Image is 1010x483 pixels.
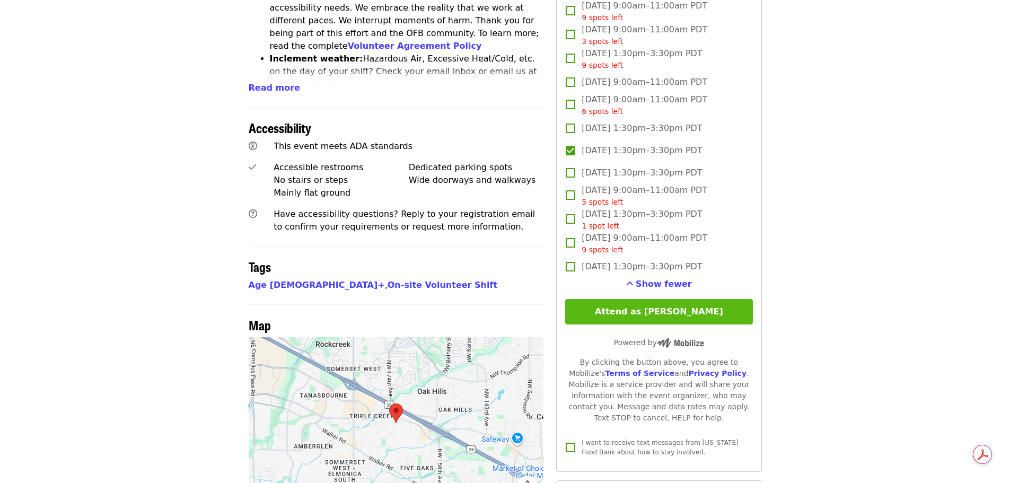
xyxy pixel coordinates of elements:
span: This event meets ADA standards [274,141,412,151]
i: universal-access icon [249,141,257,151]
i: question-circle icon [249,209,257,219]
span: Read more [249,83,300,93]
span: 5 spots left [582,198,623,206]
span: 6 spots left [582,107,623,116]
span: [DATE] 9:00am–11:00am PDT [582,184,707,208]
span: [DATE] 9:00am–11:00am PDT [582,232,707,256]
span: [DATE] 1:30pm–3:30pm PDT [582,208,702,232]
span: Tags [249,257,271,276]
span: [DATE] 1:30pm–3:30pm PDT [582,144,702,157]
span: [DATE] 1:30pm–3:30pm PDT [582,122,702,135]
span: Map [249,315,271,334]
span: 9 spots left [582,13,623,22]
div: Mainly flat ground [274,187,409,199]
button: Read more [249,82,300,94]
span: Show fewer [636,279,692,289]
div: Wide doorways and walkways [409,174,544,187]
span: Powered by [614,338,704,347]
li: Hazardous Air, Excessive Heat/Cold, etc. on the day of your shift? Check your email inbox or emai... [270,52,544,116]
a: On-site Volunteer Shift [388,280,497,290]
a: Age [DEMOGRAPHIC_DATA]+ [249,280,385,290]
img: Powered by Mobilize [657,338,704,348]
button: See more timeslots [626,278,692,291]
span: [DATE] 1:30pm–3:30pm PDT [582,47,702,71]
a: Volunteer Agreement Policy [348,41,482,51]
a: Privacy Policy [688,369,746,377]
div: Dedicated parking spots [409,161,544,174]
i: check icon [249,162,256,172]
span: 1 spot left [582,222,619,230]
span: [DATE] 1:30pm–3:30pm PDT [582,260,702,273]
span: [DATE] 9:00am–11:00am PDT [582,23,707,47]
strong: Inclement weather: [270,54,363,64]
span: Accessibility [249,118,311,137]
button: Attend as [PERSON_NAME] [565,299,752,324]
span: 9 spots left [582,61,623,69]
span: 9 spots left [582,245,623,254]
span: 3 spots left [582,37,623,46]
span: Have accessibility questions? Reply to your registration email to confirm your requirements or re... [274,209,535,232]
span: [DATE] 1:30pm–3:30pm PDT [582,166,702,179]
a: Terms of Service [605,369,674,377]
span: , [249,280,388,290]
div: Accessible restrooms [274,161,409,174]
span: [DATE] 9:00am–11:00am PDT [582,93,707,117]
div: By clicking the button above, you agree to Mobilize's and . Mobilize is a service provider and wi... [565,357,752,424]
span: [DATE] 9:00am–11:00am PDT [582,76,707,89]
span: I want to receive text messages from [US_STATE] Food Bank about how to stay involved. [582,439,738,456]
div: No stairs or steps [274,174,409,187]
